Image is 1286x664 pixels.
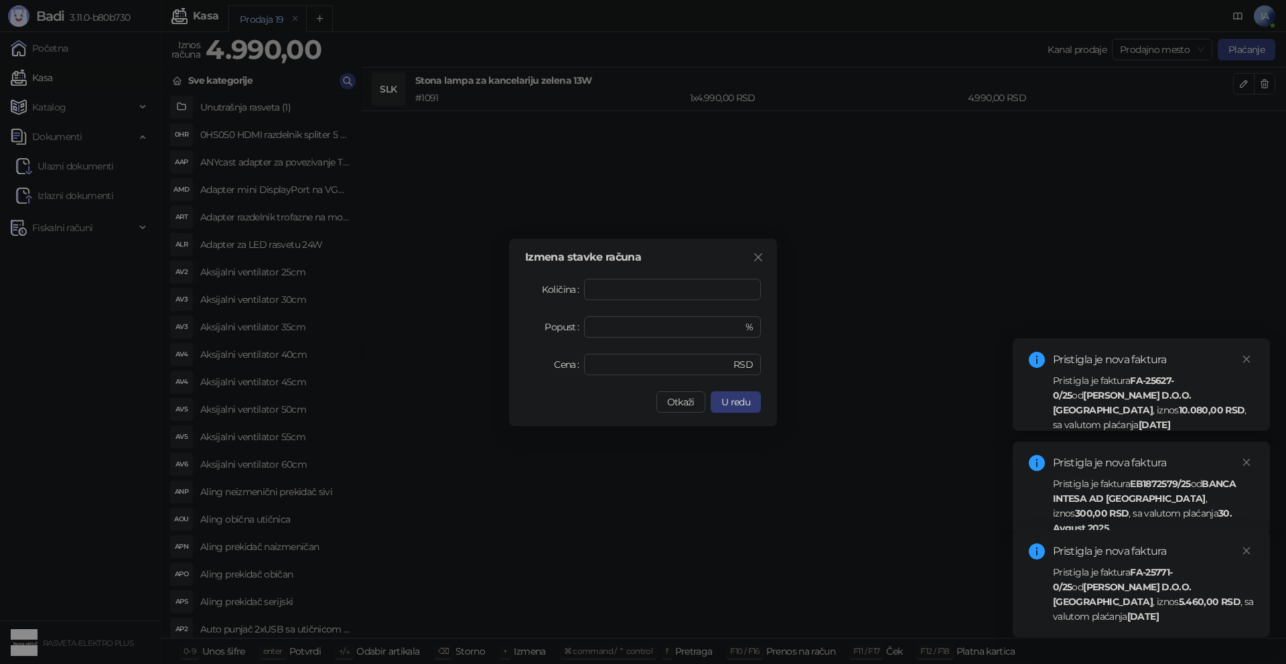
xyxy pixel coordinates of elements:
[747,247,769,268] button: Close
[1053,565,1254,624] div: Pristigla je faktura od , iznos , sa valutom plaćanja
[1239,543,1254,558] a: Close
[1242,546,1251,555] span: close
[1179,596,1240,608] strong: 5.460,00 RSD
[656,391,705,413] button: Otkaži
[1239,455,1254,470] a: Close
[1075,507,1129,519] strong: 300,00 RSD
[1029,352,1045,368] span: info-circle
[554,354,584,375] label: Cena
[585,279,760,300] input: Količina
[1130,478,1190,490] strong: EB1872579/25
[711,391,761,413] button: U redu
[721,396,750,408] span: U redu
[1139,419,1170,431] strong: [DATE]
[1127,610,1159,622] strong: [DATE]
[1053,352,1254,368] div: Pristigla je nova faktura
[747,252,769,263] span: Zatvori
[1053,455,1254,471] div: Pristigla je nova faktura
[542,279,584,300] label: Količina
[1239,352,1254,367] a: Close
[1242,354,1251,364] span: close
[1053,373,1254,432] div: Pristigla je faktura od , iznos , sa valutom plaćanja
[1242,458,1251,467] span: close
[1053,476,1254,535] div: Pristigla je faktura od , iznos , sa valutom plaćanja
[1053,543,1254,559] div: Pristigla je nova faktura
[667,396,695,408] span: Otkaži
[545,316,584,338] label: Popust
[1029,543,1045,559] span: info-circle
[1179,404,1245,416] strong: 10.080,00 RSD
[592,317,743,337] input: Popust
[525,252,761,263] div: Izmena stavke računa
[1053,581,1191,608] strong: [PERSON_NAME] D.O.O. [GEOGRAPHIC_DATA]
[753,252,764,263] span: close
[1029,455,1045,471] span: info-circle
[592,354,731,375] input: Cena
[1053,389,1191,416] strong: [PERSON_NAME] D.O.O. [GEOGRAPHIC_DATA]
